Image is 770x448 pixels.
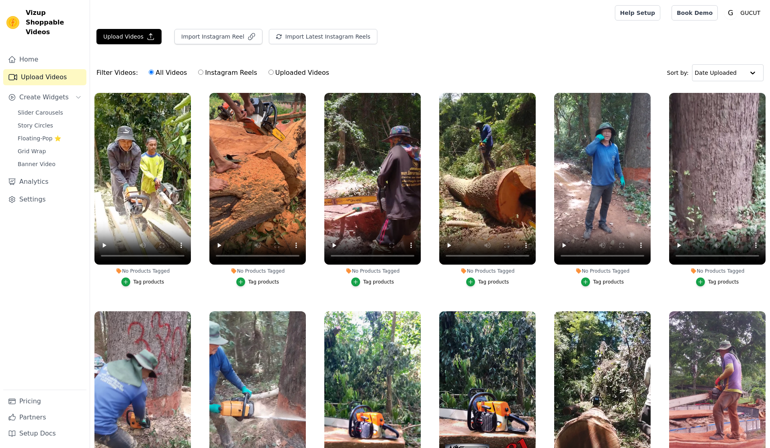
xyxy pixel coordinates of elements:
span: Floating-Pop ⭐ [18,134,61,142]
input: Instagram Reels [198,70,203,75]
a: Partners [3,409,86,425]
a: Grid Wrap [13,146,86,157]
div: Filter Videos: [96,64,334,82]
a: Setup Docs [3,425,86,442]
div: No Products Tagged [439,268,536,274]
span: Create Widgets [19,92,69,102]
div: Tag products [593,279,624,285]
a: Help Setup [615,5,660,21]
button: Import Latest Instagram Reels [269,29,377,44]
button: Tag products [236,277,279,286]
div: No Products Tagged [669,268,766,274]
a: Home [3,51,86,68]
button: Tag products [466,277,509,286]
img: Vizup [6,16,19,29]
a: Upload Videos [3,69,86,85]
div: Tag products [133,279,164,285]
button: Upload Videos [96,29,162,44]
a: Settings [3,191,86,208]
input: All Videos [149,70,154,75]
div: No Products Tagged [554,268,651,274]
label: Uploaded Videos [268,68,330,78]
label: All Videos [148,68,187,78]
a: Story Circles [13,120,86,131]
div: No Products Tagged [209,268,306,274]
a: Banner Video [13,158,86,170]
a: Slider Carousels [13,107,86,118]
div: No Products Tagged [94,268,191,274]
button: Tag products [581,277,624,286]
button: Tag products [696,277,739,286]
button: Import Instagram Reel [174,29,262,44]
button: Create Widgets [3,89,86,105]
a: Analytics [3,174,86,190]
div: Sort by: [667,64,764,81]
div: Tag products [248,279,279,285]
input: Uploaded Videos [268,70,274,75]
span: Vizup Shoppable Videos [26,8,83,37]
button: G GUCUT [724,6,764,20]
a: Book Demo [672,5,718,21]
span: Banner Video [18,160,55,168]
button: Tag products [351,277,394,286]
a: Pricing [3,393,86,409]
text: G [728,9,733,17]
label: Instagram Reels [198,68,257,78]
span: Grid Wrap [18,147,46,155]
span: Story Circles [18,121,53,129]
div: Tag products [478,279,509,285]
div: Tag products [708,279,739,285]
div: No Products Tagged [324,268,421,274]
div: Tag products [363,279,394,285]
button: Tag products [121,277,164,286]
p: GUCUT [737,6,764,20]
span: Slider Carousels [18,109,63,117]
a: Floating-Pop ⭐ [13,133,86,144]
